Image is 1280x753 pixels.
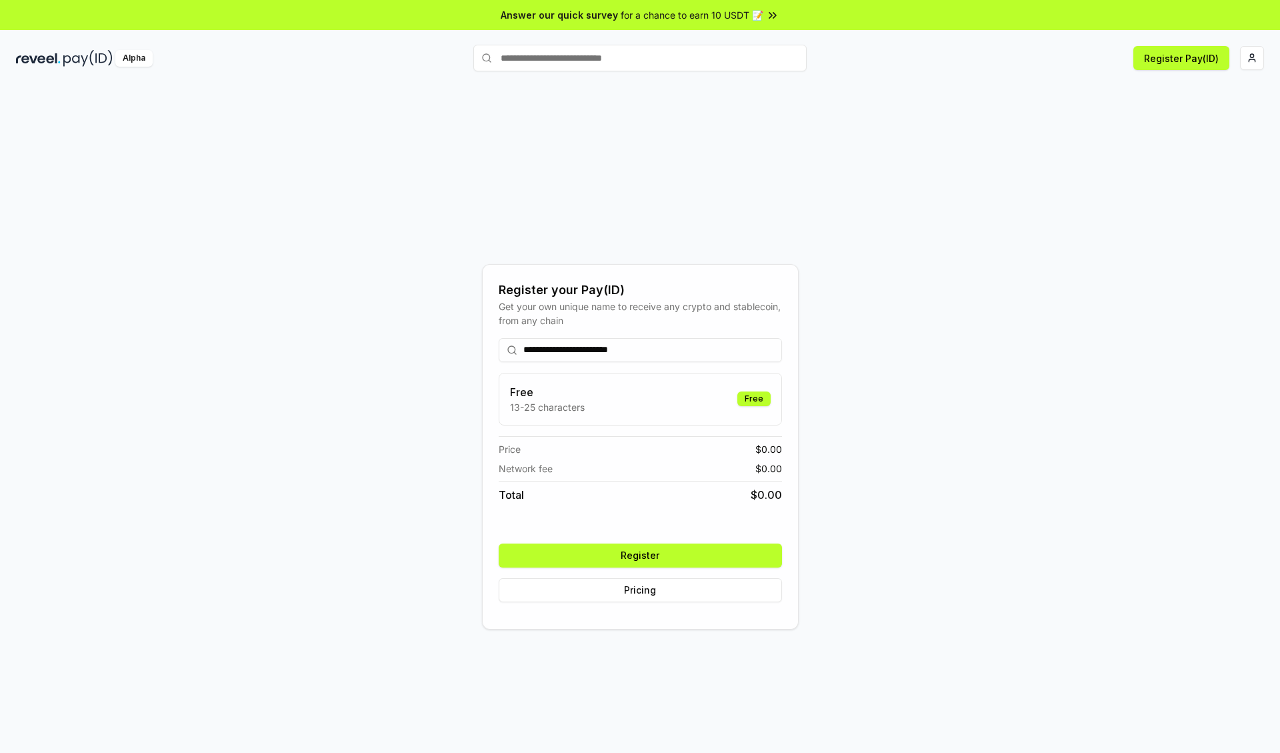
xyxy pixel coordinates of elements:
[499,281,782,299] div: Register your Pay(ID)
[499,299,782,327] div: Get your own unique name to receive any crypto and stablecoin, from any chain
[499,462,553,476] span: Network fee
[621,8,763,22] span: for a chance to earn 10 USDT 📝
[1133,46,1229,70] button: Register Pay(ID)
[16,50,61,67] img: reveel_dark
[499,442,521,456] span: Price
[63,50,113,67] img: pay_id
[755,442,782,456] span: $ 0.00
[115,50,153,67] div: Alpha
[510,400,585,414] p: 13-25 characters
[737,392,771,406] div: Free
[510,384,585,400] h3: Free
[755,462,782,476] span: $ 0.00
[499,578,782,602] button: Pricing
[499,487,524,503] span: Total
[751,487,782,503] span: $ 0.00
[499,544,782,568] button: Register
[501,8,618,22] span: Answer our quick survey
